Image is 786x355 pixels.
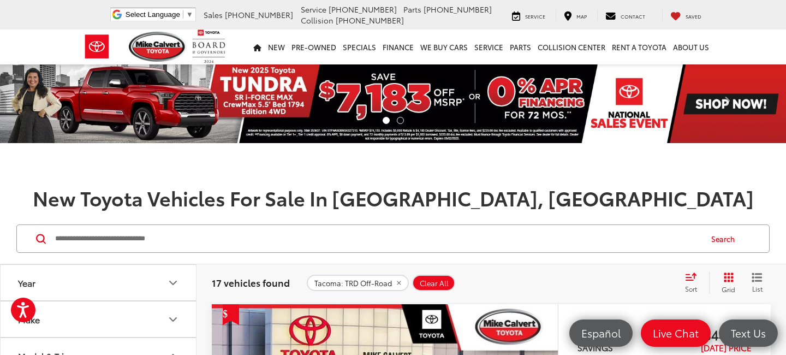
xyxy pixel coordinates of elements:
[743,272,771,294] button: List View
[701,225,751,252] button: Search
[129,32,187,62] img: Mike Calvert Toyota
[329,4,397,15] span: [PHONE_NUMBER]
[412,275,455,291] button: Clear All
[471,29,507,64] a: Service
[18,314,40,324] div: Make
[336,15,404,26] span: [PHONE_NUMBER]
[166,276,180,289] div: Year
[556,10,595,21] a: Map
[1,301,197,337] button: MakeMake
[126,10,180,19] span: Select Language
[225,9,293,20] span: [PHONE_NUMBER]
[340,29,379,64] a: Specials
[1,265,197,300] button: YearYear
[752,284,763,293] span: List
[223,304,239,325] span: Get Price Drop Alert
[301,4,326,15] span: Service
[403,4,421,15] span: Parts
[76,29,117,64] img: Toyota
[670,29,712,64] a: About Us
[685,284,697,293] span: Sort
[725,326,771,340] span: Text Us
[288,29,340,64] a: Pre-Owned
[250,29,265,64] a: Home
[525,13,545,20] span: Service
[417,29,471,64] a: WE BUY CARS
[126,10,193,19] a: Select Language​
[680,272,709,294] button: Select sort value
[569,319,633,347] a: Español
[204,9,223,20] span: Sales
[212,276,290,289] span: 17 vehicles found
[424,4,492,15] span: [PHONE_NUMBER]
[18,277,35,288] div: Year
[576,326,626,340] span: Español
[504,10,553,21] a: Service
[301,15,334,26] span: Collision
[577,341,613,353] span: SAVINGS
[307,275,409,291] button: remove Tacoma: TRD%20Off-Road
[647,326,704,340] span: Live Chat
[609,29,670,64] a: Rent a Toyota
[265,29,288,64] a: New
[507,29,534,64] a: Parts
[719,319,778,347] a: Text Us
[420,279,449,288] span: Clear All
[576,13,587,20] span: Map
[314,279,392,288] span: Tacoma: TRD Off-Road
[597,10,653,21] a: Contact
[166,313,180,326] div: Make
[662,10,710,21] a: My Saved Vehicles
[54,226,701,252] input: Search by Make, Model, or Keyword
[701,341,752,353] span: [DATE] PRICE
[534,29,609,64] a: Collision Center
[722,285,735,294] span: Grid
[379,29,417,64] a: Finance
[186,10,193,19] span: ▼
[641,319,711,347] a: Live Chat
[621,13,645,20] span: Contact
[686,13,701,20] span: Saved
[709,272,743,294] button: Grid View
